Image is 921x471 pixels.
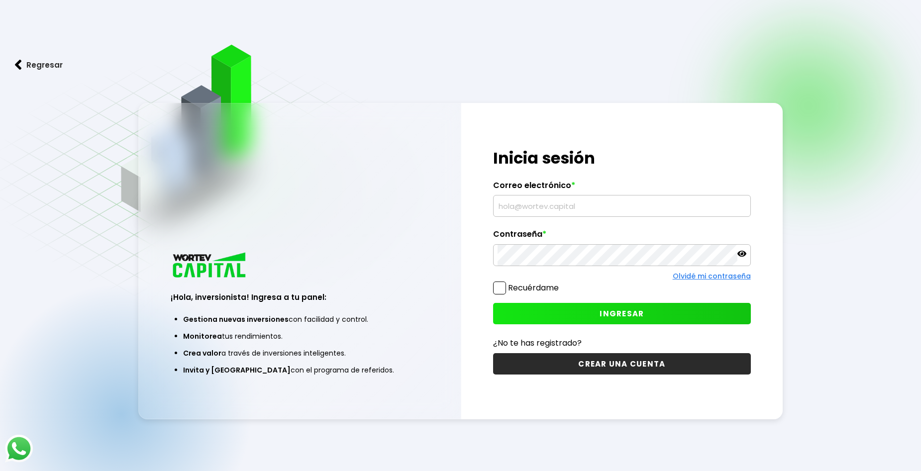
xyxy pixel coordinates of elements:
[15,60,22,70] img: flecha izquierda
[183,348,221,358] span: Crea valor
[183,365,291,375] span: Invita y [GEOGRAPHIC_DATA]
[183,328,416,345] li: tus rendimientos.
[171,291,428,303] h3: ¡Hola, inversionista! Ingresa a tu panel:
[493,146,750,170] h1: Inicia sesión
[673,271,751,281] a: Olvidé mi contraseña
[493,337,750,375] a: ¿No te has registrado?CREAR UNA CUENTA
[493,181,750,195] label: Correo electrónico
[498,195,746,216] input: hola@wortev.capital
[183,345,416,362] li: a través de inversiones inteligentes.
[183,311,416,328] li: con facilidad y control.
[493,229,750,244] label: Contraseña
[600,308,644,319] span: INGRESAR
[183,314,289,324] span: Gestiona nuevas inversiones
[5,435,33,463] img: logos_whatsapp-icon.242b2217.svg
[493,337,750,349] p: ¿No te has registrado?
[493,303,750,324] button: INGRESAR
[183,331,222,341] span: Monitorea
[171,251,249,281] img: logo_wortev_capital
[493,353,750,375] button: CREAR UNA CUENTA
[508,282,559,293] label: Recuérdame
[183,362,416,378] li: con el programa de referidos.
